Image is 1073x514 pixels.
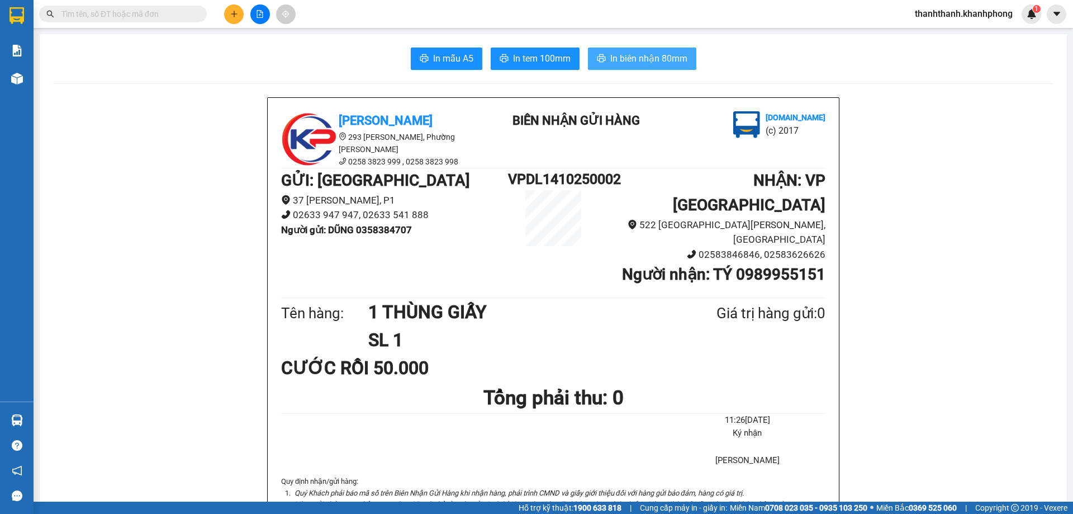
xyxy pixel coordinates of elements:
span: caret-down [1052,9,1062,19]
img: icon-new-feature [1027,9,1037,19]
b: GỬI : [GEOGRAPHIC_DATA] [281,171,470,190]
b: NHẬN : VP [GEOGRAPHIC_DATA] [673,171,825,214]
h1: 1 THÙNG GIẤY [368,298,662,326]
button: plus [224,4,244,24]
b: Người nhận : TÝ 0989955151 [622,265,825,284]
button: printerIn biên nhận 80mm [588,48,696,70]
img: logo.jpg [733,111,760,138]
span: Miền Bắc [876,502,957,514]
li: [PERSON_NAME] [670,454,825,468]
span: environment [339,133,346,140]
span: ⚪️ [870,506,873,510]
span: aim [282,10,289,18]
li: 0258 3823 999 , 0258 3823 998 [281,155,482,168]
i: Hàng gửi phải được nhận trong vòng 05 ngày kể từ ngày gửi. Quá thời hạn trên, Công Ty không chịu ... [295,500,794,508]
span: question-circle [12,440,22,451]
div: CƯỚC RỒI 50.000 [281,354,460,382]
span: copyright [1011,504,1019,512]
div: Tên hàng: [281,302,368,325]
span: | [965,502,967,514]
img: warehouse-icon [11,414,23,426]
span: notification [12,465,22,476]
span: message [12,491,22,501]
b: Người gửi : DŨNG 0358384707 [281,224,412,235]
span: plus [230,10,238,18]
div: Giá trị hàng gửi: 0 [662,302,825,325]
span: printer [597,54,606,64]
span: phone [687,249,696,259]
span: environment [281,195,291,205]
li: 293 [PERSON_NAME], Phường [PERSON_NAME] [281,131,482,155]
span: Cung cấp máy in - giấy in: [640,502,727,514]
li: 02583846846, 02583626626 [599,247,825,262]
sup: 1 [1033,5,1041,13]
img: logo-vxr [10,7,24,24]
span: printer [420,54,429,64]
h1: Tổng phải thu: 0 [281,383,825,413]
span: Hỗ trợ kỹ thuật: [519,502,621,514]
li: Ký nhận [670,427,825,440]
span: In mẫu A5 [433,51,473,65]
button: file-add [250,4,270,24]
img: logo.jpg [281,111,337,167]
img: warehouse-icon [11,73,23,84]
h1: VPDL1410250002 [508,168,599,190]
img: logo.jpg [6,6,45,45]
span: phone [281,210,291,219]
strong: 1900 633 818 [573,503,621,512]
b: BIÊN NHẬN GỬI HÀNG [512,114,640,128]
li: 02633 947 947, 02633 541 888 [281,208,508,223]
li: 37 [PERSON_NAME], P1 [281,193,508,208]
input: Tìm tên, số ĐT hoặc mã đơn [61,8,193,20]
li: 11:26[DATE] [670,414,825,427]
button: printerIn tem 100mm [491,48,580,70]
span: 1 [1034,5,1038,13]
strong: 0369 525 060 [909,503,957,512]
img: solution-icon [11,45,23,56]
li: [PERSON_NAME] [6,6,162,27]
span: search [46,10,54,18]
span: In biên nhận 80mm [610,51,687,65]
span: file-add [256,10,264,18]
button: aim [276,4,296,24]
span: In tem 100mm [513,51,571,65]
li: VP VP [GEOGRAPHIC_DATA] [77,48,149,84]
i: Quý Khách phải báo mã số trên Biên Nhận Gửi Hàng khi nhận hàng, phải trình CMND và giấy giới thiệ... [295,489,744,497]
span: environment [628,220,637,229]
li: VP [GEOGRAPHIC_DATA] [6,48,77,84]
strong: 0708 023 035 - 0935 103 250 [765,503,867,512]
h1: SL 1 [368,326,662,354]
b: [PERSON_NAME] [339,114,433,128]
span: | [630,502,632,514]
li: 522 [GEOGRAPHIC_DATA][PERSON_NAME], [GEOGRAPHIC_DATA] [599,218,825,247]
button: printerIn mẫu A5 [411,48,482,70]
span: printer [500,54,509,64]
span: phone [339,157,346,165]
button: caret-down [1047,4,1066,24]
span: Miền Nam [730,502,867,514]
span: thanhthanh.khanhphong [906,7,1022,21]
li: (c) 2017 [766,124,825,138]
b: [DOMAIN_NAME] [766,113,825,122]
